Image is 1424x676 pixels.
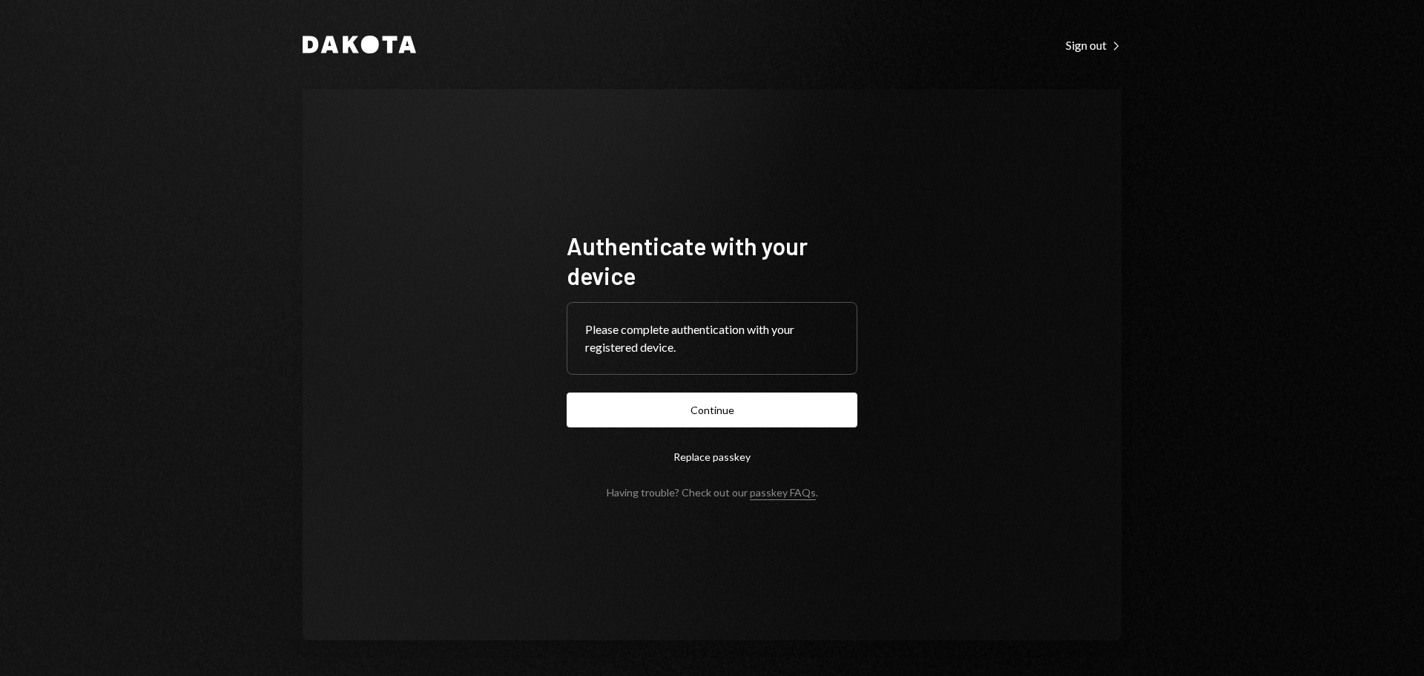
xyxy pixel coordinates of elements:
[1066,38,1121,53] div: Sign out
[567,393,857,427] button: Continue
[567,231,857,290] h1: Authenticate with your device
[750,486,816,500] a: passkey FAQs
[607,486,818,499] div: Having trouble? Check out our .
[585,321,839,356] div: Please complete authentication with your registered device.
[1066,36,1121,53] a: Sign out
[567,439,857,474] button: Replace passkey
